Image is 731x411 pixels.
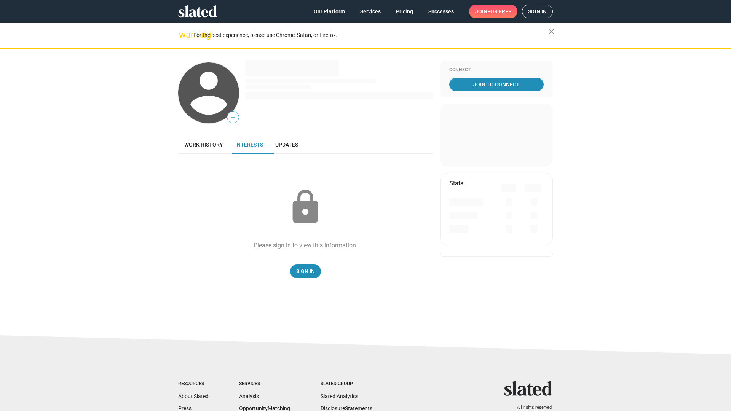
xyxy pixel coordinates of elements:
[269,135,304,154] a: Updates
[235,142,263,148] span: Interests
[422,5,460,18] a: Successes
[547,27,556,36] mat-icon: close
[449,78,544,91] a: Join To Connect
[308,5,351,18] a: Our Platform
[428,5,454,18] span: Successes
[321,381,372,387] div: Slated Group
[193,30,548,40] div: For the best experience, please use Chrome, Safari, or Firefox.
[487,5,511,18] span: for free
[522,5,553,18] a: Sign in
[449,179,463,187] mat-card-title: Stats
[469,5,517,18] a: Joinfor free
[314,5,345,18] span: Our Platform
[354,5,387,18] a: Services
[178,135,229,154] a: Work history
[254,241,358,249] div: Please sign in to view this information.
[528,5,547,18] span: Sign in
[286,188,324,226] mat-icon: lock
[396,5,413,18] span: Pricing
[321,393,358,399] a: Slated Analytics
[178,393,209,399] a: About Slated
[275,142,298,148] span: Updates
[290,264,321,278] a: Sign In
[296,264,315,278] span: Sign In
[227,113,239,123] span: —
[239,393,259,399] a: Analysis
[451,78,542,91] span: Join To Connect
[475,5,511,18] span: Join
[390,5,419,18] a: Pricing
[178,381,209,387] div: Resources
[360,5,381,18] span: Services
[449,67,544,73] div: Connect
[184,142,223,148] span: Work history
[229,135,269,154] a: Interests
[179,30,188,39] mat-icon: warning
[239,381,290,387] div: Services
